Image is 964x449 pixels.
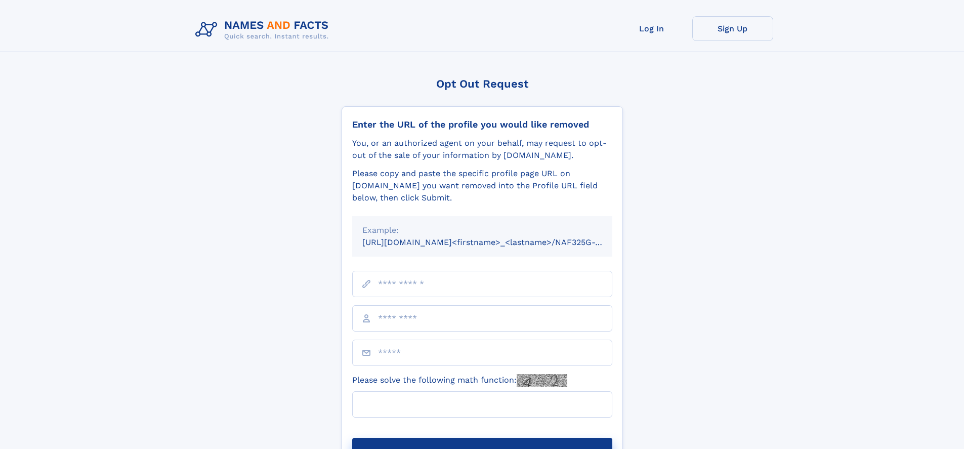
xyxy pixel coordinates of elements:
[191,16,337,44] img: Logo Names and Facts
[352,374,567,387] label: Please solve the following math function:
[362,224,602,236] div: Example:
[342,77,623,90] div: Opt Out Request
[692,16,773,41] a: Sign Up
[352,137,612,161] div: You, or an authorized agent on your behalf, may request to opt-out of the sale of your informatio...
[352,119,612,130] div: Enter the URL of the profile you would like removed
[362,237,632,247] small: [URL][DOMAIN_NAME]<firstname>_<lastname>/NAF325G-xxxxxxxx
[611,16,692,41] a: Log In
[352,168,612,204] div: Please copy and paste the specific profile page URL on [DOMAIN_NAME] you want removed into the Pr...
